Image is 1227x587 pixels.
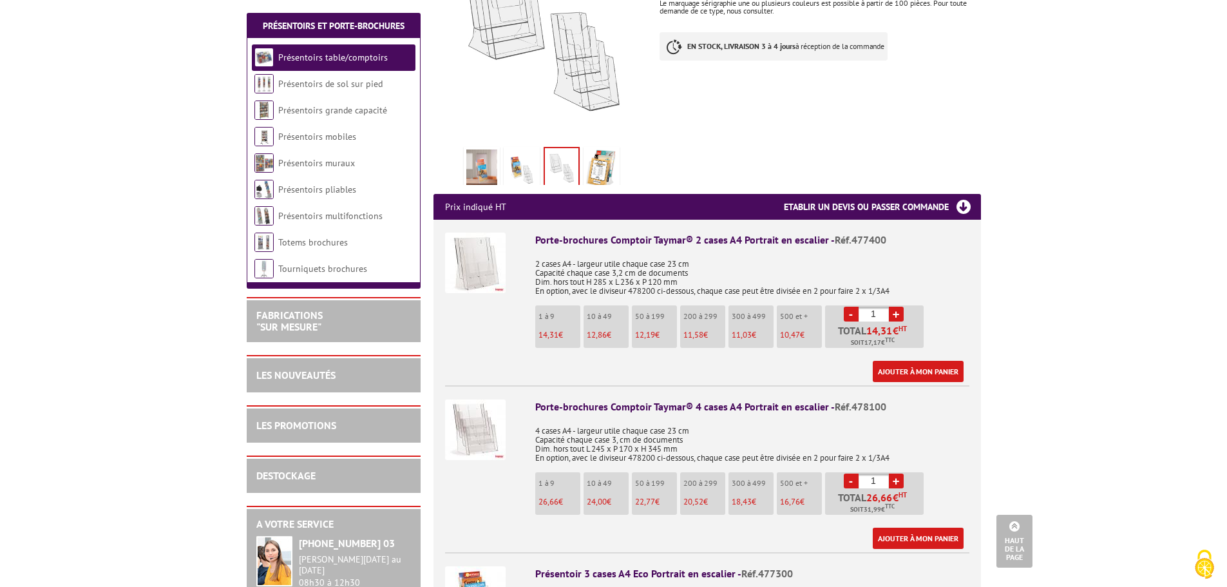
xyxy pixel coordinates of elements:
[587,312,629,321] p: 10 à 49
[278,131,356,142] a: Présentoirs mobiles
[278,104,387,116] a: Présentoirs grande capacité
[256,309,323,333] a: FABRICATIONS"Sur Mesure"
[256,519,411,530] h2: A votre service
[732,479,774,488] p: 300 à 499
[278,236,348,248] a: Totems brochures
[780,312,822,321] p: 500 et +
[538,329,558,340] span: 14,31
[851,338,895,348] span: Soit €
[254,259,274,278] img: Tourniquets brochures
[538,479,580,488] p: 1 à 9
[866,325,893,336] span: 14,31
[683,479,725,488] p: 200 à 299
[263,20,404,32] a: Présentoirs et Porte-brochures
[278,52,388,63] a: Présentoirs table/comptoirs
[732,496,752,507] span: 18,43
[587,496,607,507] span: 24,00
[784,194,981,220] h3: Etablir un devis ou passer commande
[466,149,497,189] img: porte_brochures_comptoirs_multicases_a4_a5_1-3a4_taymar_477300_mise_en_situation.jpg
[1182,543,1227,587] button: Cookies (fenêtre modale)
[780,329,800,340] span: 10,47
[254,48,274,67] img: Présentoirs table/comptoirs
[538,496,558,507] span: 26,66
[538,497,580,506] p: €
[535,566,969,581] div: Présentoir 3 cases A4 Eco Portrait en escalier -
[899,490,907,499] sup: HT
[835,233,886,246] span: Réf.477400
[278,184,356,195] a: Présentoirs pliables
[873,361,964,382] a: Ajouter à mon panier
[635,497,677,506] p: €
[278,157,355,169] a: Présentoirs muraux
[844,474,859,488] a: -
[780,479,822,488] p: 500 et +
[899,324,907,333] sup: HT
[254,233,274,252] img: Totems brochures
[780,497,822,506] p: €
[254,101,274,120] img: Présentoirs grande capacité
[893,492,899,503] span: €
[506,149,537,189] img: porte_brochures_comptoirs_477300_vide_plein.jpg
[732,312,774,321] p: 300 à 499
[996,515,1032,568] a: Haut de la page
[254,127,274,146] img: Présentoirs mobiles
[873,528,964,549] a: Ajouter à mon panier
[254,153,274,173] img: Présentoirs muraux
[635,312,677,321] p: 50 à 199
[828,492,924,515] p: Total
[889,474,904,488] a: +
[732,331,774,340] p: €
[828,325,924,348] p: Total
[885,503,895,510] sup: TTC
[844,307,859,322] a: -
[885,336,895,343] sup: TTC
[1188,548,1221,581] img: Cookies (fenêtre modale)
[660,32,888,61] p: à réception de la commande
[893,325,899,336] span: €
[535,233,969,247] div: Porte-brochures Comptoir Taymar® 2 cases A4 Portrait en escalier -
[732,329,752,340] span: 11,03
[635,496,655,507] span: 22,77
[780,331,822,340] p: €
[445,194,506,220] p: Prix indiqué HT
[635,331,677,340] p: €
[278,78,383,90] a: Présentoirs de sol sur pied
[864,505,881,515] span: 31,99
[256,419,336,432] a: LES PROMOTIONS
[587,497,629,506] p: €
[538,312,580,321] p: 1 à 9
[545,148,578,188] img: porte_brochures_comptoirs_477300.jpg
[635,479,677,488] p: 50 à 199
[587,331,629,340] p: €
[445,233,506,293] img: Porte-brochures Comptoir Taymar® 2 cases A4 Portrait en escalier
[256,369,336,381] a: LES NOUVEAUTÉS
[683,329,703,340] span: 11,58
[683,312,725,321] p: 200 à 299
[254,180,274,199] img: Présentoirs pliables
[780,496,800,507] span: 16,76
[299,537,395,550] strong: [PHONE_NUMBER] 03
[538,331,580,340] p: €
[256,536,292,586] img: widget-service.jpg
[889,307,904,322] a: +
[587,329,607,340] span: 12,86
[278,210,383,222] a: Présentoirs multifonctions
[687,41,795,51] strong: EN STOCK, LIVRAISON 3 à 4 jours
[683,497,725,506] p: €
[850,505,895,515] span: Soit €
[535,251,969,296] p: 2 cases A4 - largeur utile chaque case 23 cm Capacité chaque case 3,2 cm de documents Dim. hors t...
[683,496,703,507] span: 20,52
[587,479,629,488] p: 10 à 49
[635,329,655,340] span: 12,19
[741,567,793,580] span: Réf.477300
[254,206,274,226] img: Présentoirs multifonctions
[299,554,411,576] div: [PERSON_NAME][DATE] au [DATE]
[535,399,969,414] div: Porte-brochures Comptoir Taymar® 4 cases A4 Portrait en escalier -
[278,263,367,274] a: Tourniquets brochures
[586,149,617,189] img: presentoir_3cases_a4_eco_portrait_escalier__477300_.jpg
[835,400,886,413] span: Réf.478100
[256,469,316,482] a: DESTOCKAGE
[866,492,893,503] span: 26,66
[732,497,774,506] p: €
[535,418,969,463] p: 4 cases A4 - largeur utile chaque case 23 cm Capacité chaque case 3, cm de documents Dim. hors to...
